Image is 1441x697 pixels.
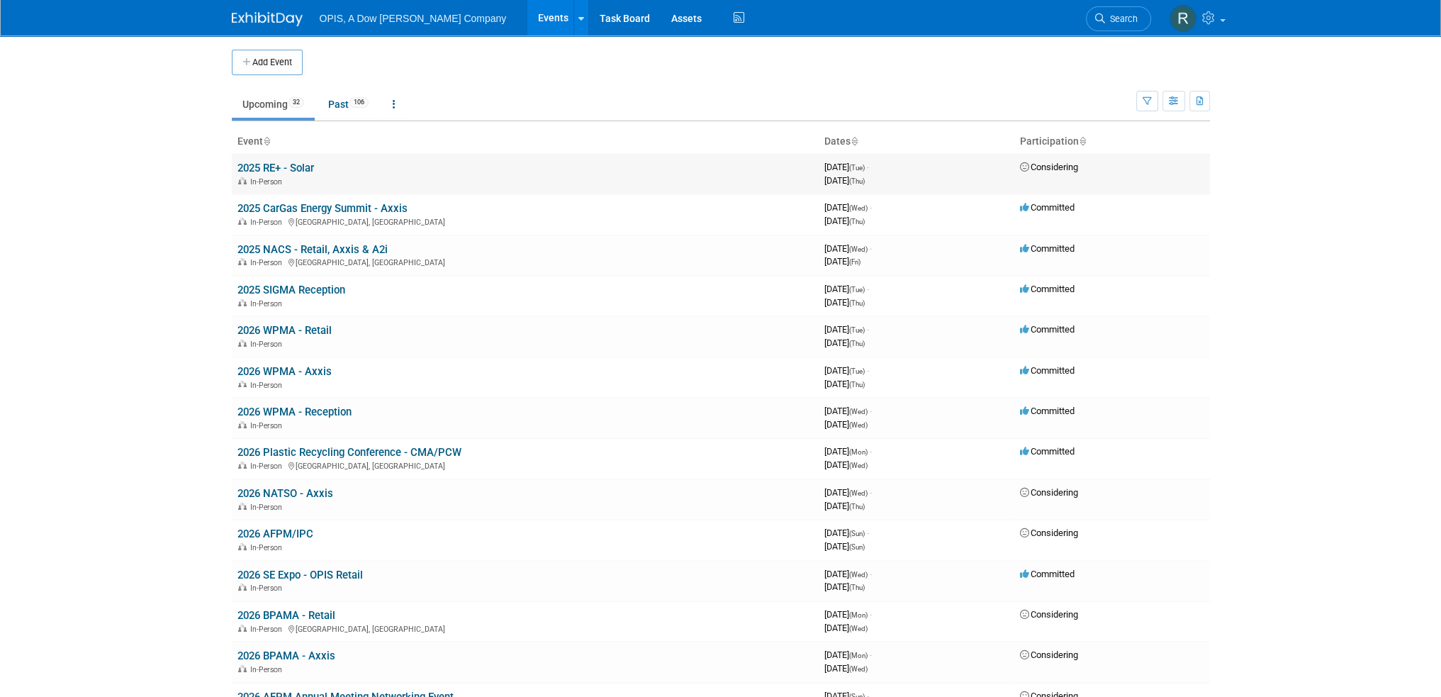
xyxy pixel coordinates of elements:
a: 2026 BPAMA - Retail [237,609,335,622]
span: (Wed) [849,204,868,212]
th: Participation [1014,130,1210,154]
span: Committed [1020,202,1075,213]
img: In-Person Event [238,462,247,469]
span: Considering [1020,649,1078,660]
span: - [870,569,872,579]
span: [DATE] [824,406,872,416]
img: In-Person Event [238,543,247,550]
img: In-Person Event [238,177,247,184]
span: Committed [1020,284,1075,294]
span: (Sun) [849,543,865,551]
img: In-Person Event [238,421,247,428]
span: (Tue) [849,326,865,334]
span: (Tue) [849,367,865,375]
span: Committed [1020,406,1075,416]
span: - [870,487,872,498]
span: Search [1105,13,1138,24]
span: (Thu) [849,503,865,511]
span: [DATE] [824,297,865,308]
span: In-Person [250,584,286,593]
span: [DATE] [824,541,865,552]
span: [DATE] [824,446,872,457]
span: (Wed) [849,489,868,497]
span: [DATE] [824,528,869,538]
a: Past106 [318,91,379,118]
span: [DATE] [824,459,868,470]
span: - [867,365,869,376]
img: In-Person Event [238,340,247,347]
button: Add Event [232,50,303,75]
span: In-Person [250,299,286,308]
th: Dates [819,130,1014,154]
span: [DATE] [824,162,869,172]
span: In-Person [250,340,286,349]
a: 2026 NATSO - Axxis [237,487,333,500]
span: Committed [1020,569,1075,579]
span: (Wed) [849,408,868,416]
div: [GEOGRAPHIC_DATA], [GEOGRAPHIC_DATA] [237,459,813,471]
span: - [870,609,872,620]
span: Considering [1020,162,1078,172]
span: (Thu) [849,381,865,389]
span: OPIS, A Dow [PERSON_NAME] Company [320,13,507,24]
span: In-Person [250,503,286,512]
span: - [867,324,869,335]
span: In-Person [250,462,286,471]
span: [DATE] [824,256,860,267]
a: Sort by Start Date [851,135,858,147]
span: (Mon) [849,652,868,659]
span: Considering [1020,528,1078,538]
span: (Wed) [849,625,868,632]
span: (Thu) [849,340,865,347]
span: Considering [1020,609,1078,620]
span: [DATE] [824,569,872,579]
img: In-Person Event [238,299,247,306]
img: Renee Ortner [1170,5,1196,32]
img: ExhibitDay [232,12,303,26]
span: In-Person [250,665,286,674]
span: (Wed) [849,462,868,469]
span: [DATE] [824,365,869,376]
th: Event [232,130,819,154]
span: 106 [349,97,369,108]
span: - [870,649,872,660]
span: In-Person [250,381,286,390]
span: Considering [1020,487,1078,498]
span: Committed [1020,324,1075,335]
span: (Fri) [849,258,860,266]
img: In-Person Event [238,381,247,388]
div: [GEOGRAPHIC_DATA], [GEOGRAPHIC_DATA] [237,216,813,227]
a: 2026 Plastic Recycling Conference - CMA/PCW [237,446,461,459]
span: (Wed) [849,421,868,429]
span: In-Person [250,258,286,267]
span: [DATE] [824,379,865,389]
span: (Thu) [849,218,865,225]
span: [DATE] [824,501,865,511]
img: In-Person Event [238,503,247,510]
span: (Tue) [849,164,865,172]
a: 2026 SE Expo - OPIS Retail [237,569,363,581]
span: [DATE] [824,623,868,633]
span: [DATE] [824,324,869,335]
a: 2025 RE+ - Solar [237,162,314,174]
a: 2025 CarGas Energy Summit - Axxis [237,202,408,215]
span: (Thu) [849,299,865,307]
span: - [870,406,872,416]
span: - [867,528,869,538]
span: Committed [1020,446,1075,457]
span: - [867,162,869,172]
span: (Tue) [849,286,865,294]
span: - [867,284,869,294]
a: 2025 SIGMA Reception [237,284,345,296]
a: 2026 BPAMA - Axxis [237,649,335,662]
span: [DATE] [824,216,865,226]
div: [GEOGRAPHIC_DATA], [GEOGRAPHIC_DATA] [237,256,813,267]
span: (Thu) [849,584,865,591]
a: Upcoming32 [232,91,315,118]
img: In-Person Event [238,218,247,225]
a: Sort by Participation Type [1079,135,1086,147]
span: (Mon) [849,448,868,456]
a: Search [1086,6,1151,31]
span: - [870,446,872,457]
img: In-Person Event [238,625,247,632]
